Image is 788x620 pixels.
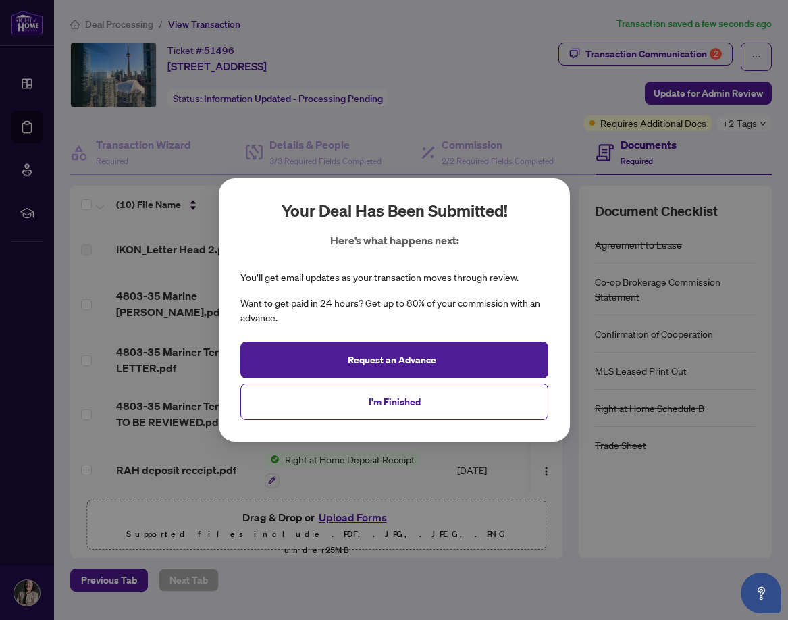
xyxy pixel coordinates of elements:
button: I'm Finished [240,384,548,420]
button: Open asap [741,573,781,613]
p: Here’s what happens next: [330,232,458,249]
span: I'm Finished [368,391,420,413]
h2: Your deal has been submitted! [281,200,507,222]
span: Request an Advance [347,349,436,371]
button: Request an Advance [240,342,548,378]
div: You’ll get email updates as your transaction moves through review. [240,270,519,285]
div: Want to get paid in 24 hours? Get up to 80% of your commission with an advance. [240,296,548,326]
